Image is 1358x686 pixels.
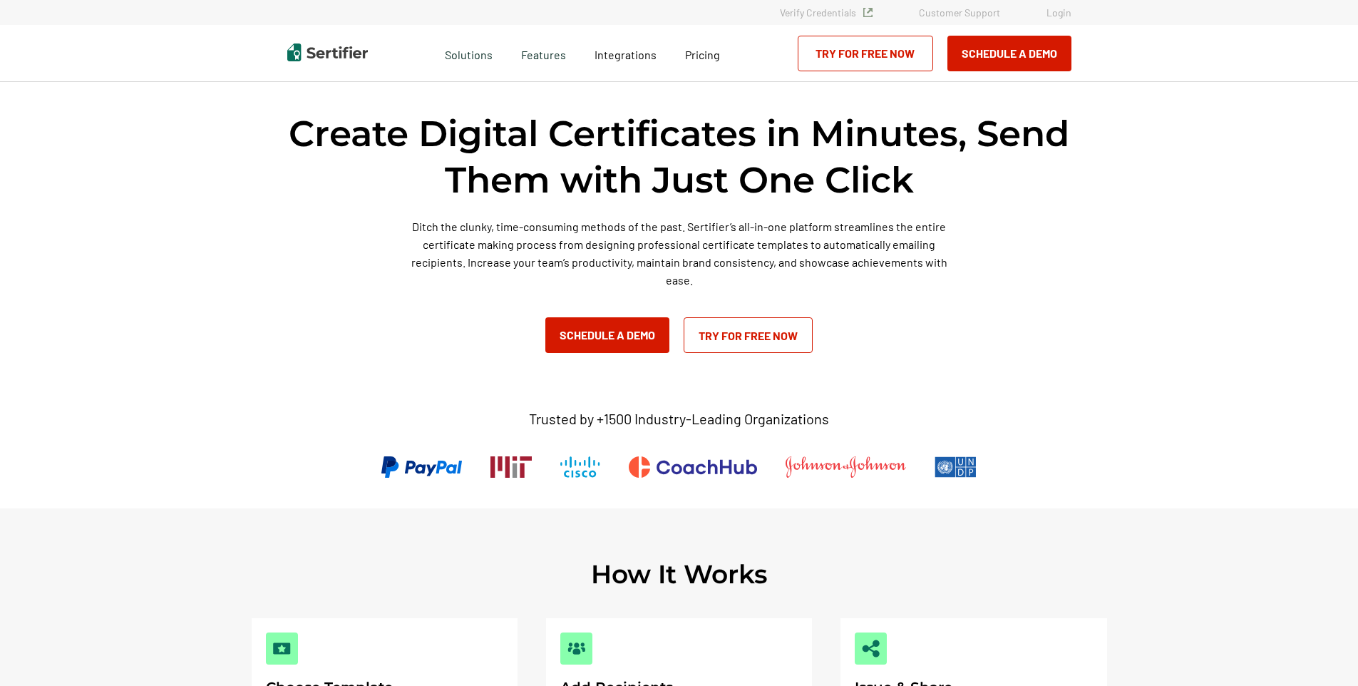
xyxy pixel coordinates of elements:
a: Customer Support [919,6,1000,19]
span: Solutions [445,44,493,62]
img: PayPal [381,456,462,478]
span: Integrations [595,48,657,61]
span: Pricing [685,48,720,61]
p: Ditch the clunky, time-consuming methods of the past. Sertifier’s all-in-one platform streamlines... [405,217,954,289]
img: Sertifier | Digital Credentialing Platform [287,43,368,61]
a: Integrations [595,44,657,62]
img: UNDP [935,456,977,478]
img: Cisco [560,456,600,478]
a: Login [1046,6,1071,19]
a: Pricing [685,44,720,62]
a: Verify Credentials [780,6,873,19]
h1: Create Digital Certificates in Minutes, Send Them with Just One Click [287,111,1071,203]
img: Add Recipients Image [567,640,585,657]
img: Verified [863,8,873,17]
img: CoachHub [629,456,757,478]
a: Try for Free Now [798,36,933,71]
img: Choose Template Image [273,640,291,657]
p: Trusted by +1500 Industry-Leading Organizations [529,410,829,428]
h2: How It Works [591,558,768,590]
a: Try for Free Now [684,317,813,353]
img: Johnson & Johnson [786,456,905,478]
img: Massachusetts Institute of Technology [490,456,532,478]
img: Issue & Share Image [862,640,880,657]
span: Features [521,44,566,62]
